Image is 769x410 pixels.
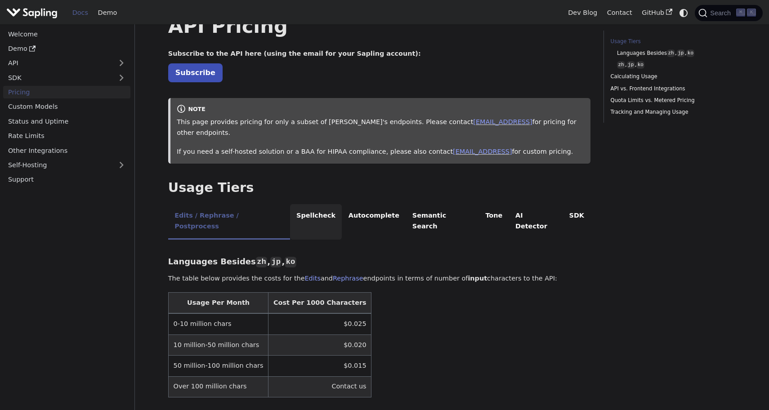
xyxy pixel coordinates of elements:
[112,71,130,84] button: Expand sidebar category 'SDK'
[268,293,371,314] th: Cost Per 1000 Characters
[333,275,363,282] a: Rephrase
[3,100,130,113] a: Custom Models
[677,49,685,57] code: jp
[617,61,729,69] a: zh,jp,ko
[268,334,371,355] td: $0.020
[3,115,130,128] a: Status and Uptime
[168,257,591,267] h3: Languages Besides , ,
[3,129,130,143] a: Rate Limits
[3,27,130,40] a: Welcome
[636,61,644,69] code: ko
[268,313,371,334] td: $0.025
[168,376,268,397] td: Over 100 million chars
[168,204,290,240] li: Edits / Rephrase / Postprocess
[611,96,733,105] a: Quota Limits vs. Metered Pricing
[177,147,584,157] p: If you need a self-hosted solution or a BAA for HIPAA compliance, please also contact for custom ...
[707,9,736,17] span: Search
[468,275,487,282] strong: input
[93,6,122,20] a: Demo
[3,57,112,70] a: API
[268,376,371,397] td: Contact us
[602,6,637,20] a: Contact
[168,356,268,376] td: 50 million-100 million chars
[3,173,130,186] a: Support
[3,159,130,172] a: Self-Hosting
[695,5,762,21] button: Search (Command+K)
[3,42,130,55] a: Demo
[617,49,729,58] a: Languages Besideszh,jp,ko
[342,204,406,240] li: Autocomplete
[637,6,677,20] a: GitHub
[67,6,93,20] a: Docs
[453,148,512,155] a: [EMAIL_ADDRESS]
[611,37,733,46] a: Usage Tiers
[3,71,112,84] a: SDK
[6,6,61,19] a: Sapling.ai
[563,6,602,20] a: Dev Blog
[112,57,130,70] button: Expand sidebar category 'API'
[611,72,733,81] a: Calculating Usage
[168,293,268,314] th: Usage Per Month
[627,61,635,69] code: jp
[256,257,267,267] code: zh
[677,6,690,19] button: Switch between dark and light mode (currently system mode)
[509,204,563,240] li: AI Detector
[168,14,591,38] h1: API Pricing
[406,204,479,240] li: Semantic Search
[479,204,509,240] li: Tone
[168,313,268,334] td: 0-10 million chars
[177,117,584,138] p: This page provides pricing for only a subset of [PERSON_NAME]'s endpoints. Please contact for pri...
[168,334,268,355] td: 10 million-50 million chars
[177,104,584,115] div: note
[563,204,590,240] li: SDK
[3,86,130,99] a: Pricing
[168,50,421,57] strong: Subscribe to the API here (using the email for your Sapling account):
[168,180,591,196] h2: Usage Tiers
[268,356,371,376] td: $0.015
[290,204,342,240] li: Spellcheck
[168,63,223,82] a: Subscribe
[686,49,694,57] code: ko
[667,49,675,57] code: zh
[285,257,296,267] code: ko
[6,6,58,19] img: Sapling.ai
[611,85,733,93] a: API vs. Frontend Integrations
[747,9,756,17] kbd: K
[3,144,130,157] a: Other Integrations
[736,9,745,17] kbd: ⌘
[611,108,733,116] a: Tracking and Managing Usage
[473,118,532,125] a: [EMAIL_ADDRESS]
[270,257,282,267] code: jp
[617,61,625,69] code: zh
[168,273,591,284] p: The table below provides the costs for the and endpoints in terms of number of characters to the ...
[305,275,321,282] a: Edits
